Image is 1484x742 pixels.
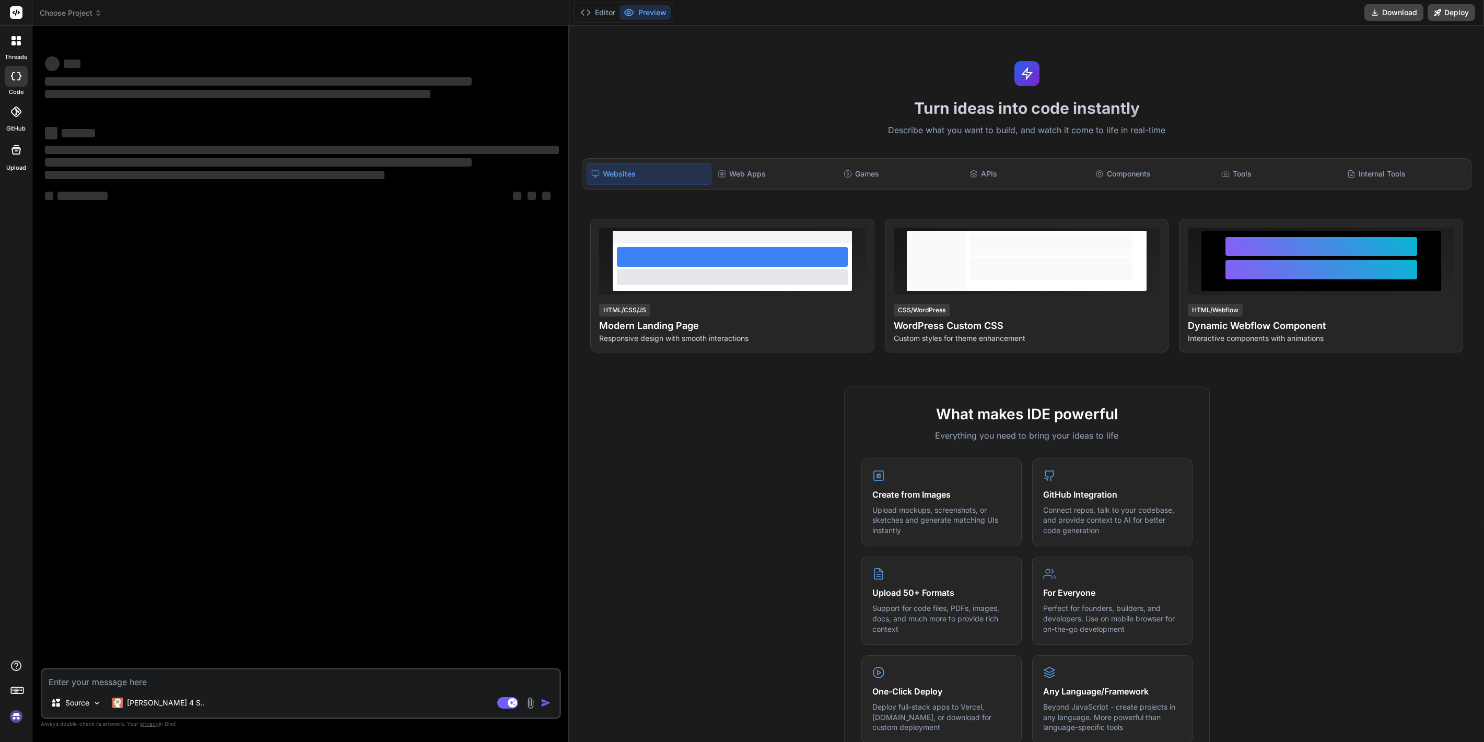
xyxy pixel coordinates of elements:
[1043,505,1182,536] p: Connect repos, talk to your codebase, and provide context to AI for better code generation
[861,429,1193,442] p: Everything you need to bring your ideas to life
[57,192,108,200] span: ‌
[1188,304,1243,316] div: HTML/Webflow
[1217,163,1341,185] div: Tools
[5,53,27,62] label: threads
[513,192,521,200] span: ‌
[714,163,837,185] div: Web Apps
[861,403,1193,425] h2: What makes IDE powerful
[872,702,1011,733] p: Deploy full-stack apps to Vercel, [DOMAIN_NAME], or download for custom deployment
[542,192,551,200] span: ‌
[1188,333,1454,344] p: Interactive components with animations
[576,124,1478,137] p: Describe what you want to build, and watch it come to life in real-time
[872,586,1011,599] h4: Upload 50+ Formats
[872,685,1011,698] h4: One-Click Deploy
[9,88,24,97] label: code
[839,163,963,185] div: Games
[45,158,472,167] span: ‌
[894,304,950,316] div: CSS/WordPress
[872,488,1011,501] h4: Create from Images
[64,60,80,68] span: ‌
[45,171,384,179] span: ‌
[1043,488,1182,501] h4: GitHub Integration
[40,8,102,18] span: Choose Project
[6,163,26,172] label: Upload
[127,698,205,708] p: [PERSON_NAME] 4 S..
[41,719,561,729] p: Always double-check its answers. Your in Bind
[620,5,671,20] button: Preview
[62,129,95,137] span: ‌
[92,699,101,708] img: Pick Models
[872,603,1011,634] p: Support for code files, PDFs, images, docs, and much more to provide rich context
[1343,163,1467,185] div: Internal Tools
[576,5,620,20] button: Editor
[1364,4,1423,21] button: Download
[1043,702,1182,733] p: Beyond JavaScript - create projects in any language. More powerful than language-specific tools
[7,708,25,725] img: signin
[965,163,1089,185] div: APIs
[524,697,536,709] img: attachment
[45,192,53,200] span: ‌
[599,319,866,333] h4: Modern Landing Page
[587,163,711,185] div: Websites
[528,192,536,200] span: ‌
[45,146,559,154] span: ‌
[1091,163,1215,185] div: Components
[541,698,551,708] img: icon
[45,90,430,98] span: ‌
[45,56,60,71] span: ‌
[1043,586,1182,599] h4: For Everyone
[1188,319,1454,333] h4: Dynamic Webflow Component
[140,721,159,727] span: privacy
[1043,603,1182,634] p: Perfect for founders, builders, and developers. Use on mobile browser for on-the-go development
[1428,4,1475,21] button: Deploy
[894,319,1160,333] h4: WordPress Custom CSS
[6,124,26,133] label: GitHub
[45,127,57,139] span: ‌
[872,505,1011,536] p: Upload mockups, screenshots, or sketches and generate matching UIs instantly
[894,333,1160,344] p: Custom styles for theme enhancement
[576,99,1478,117] h1: Turn ideas into code instantly
[599,333,866,344] p: Responsive design with smooth interactions
[112,698,123,708] img: Claude 4 Sonnet
[65,698,89,708] p: Source
[599,304,650,316] div: HTML/CSS/JS
[1043,685,1182,698] h4: Any Language/Framework
[45,77,472,86] span: ‌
